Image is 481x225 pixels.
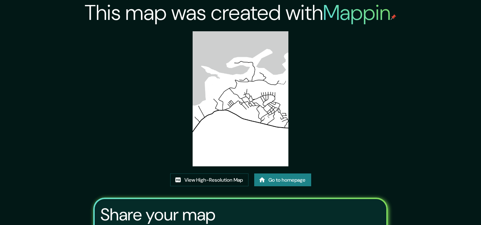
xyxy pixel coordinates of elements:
[418,197,473,217] iframe: Help widget launcher
[193,31,288,166] img: created-map
[254,173,311,187] a: Go to homepage
[170,173,249,187] a: View High-Resolution Map
[100,205,215,225] h3: Share your map
[391,14,396,20] img: mappin-pin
